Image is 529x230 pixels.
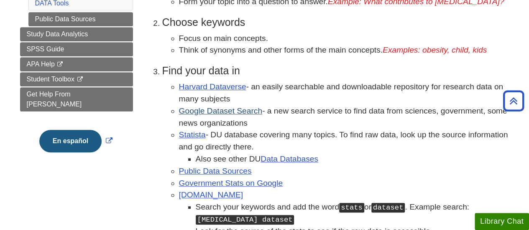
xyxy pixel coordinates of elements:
a: Back to Top [500,95,527,106]
li: Also see other DU [196,153,509,165]
a: Google Dataset Search [179,106,262,115]
a: Data Databases [261,154,318,163]
kbd: [MEDICAL_DATA] dataset [196,215,294,225]
a: Harvard Dataverse [179,82,246,91]
span: SPSS Guide [27,45,64,53]
span: Student Toolbox [27,76,74,83]
a: Study Data Analytics [20,27,133,41]
button: Library Chat [475,213,529,230]
h3: Find your data in [162,65,509,77]
a: Statista [179,130,206,139]
li: - DU database covering many topics. To find raw data, look up the source information and go direc... [179,129,509,165]
a: Student Toolbox [20,72,133,86]
a: Link opens in new window [37,137,115,144]
span: Get Help From [PERSON_NAME] [27,91,82,108]
span: APA Help [27,61,55,68]
span: Study Data Analytics [27,30,88,38]
button: En español [39,130,102,152]
i: This link opens in a new window [56,62,64,67]
a: Public Data Sources [28,12,133,26]
a: [DOMAIN_NAME] [179,190,243,199]
li: Search your keywords and add the word or . Example search: [196,201,509,225]
i: This link opens in a new window [76,77,83,82]
a: APA Help [20,57,133,71]
a: Public Data Sources [179,167,252,175]
li: Focus on main concepts. [179,33,509,45]
a: SPSS Guide [20,42,133,56]
a: Get Help From [PERSON_NAME] [20,87,133,111]
kbd: dataset [371,203,405,212]
kbd: stats [339,203,364,212]
li: Think of synonyms and other forms of the main concepts. [179,44,509,56]
a: Government Stats on Google [179,179,283,187]
li: - a new search service to find data from sciences, government, some news organizations [179,105,509,129]
em: Examples: obesity, child, kids [383,45,487,54]
li: - an easily searchable and downloadable repository for research data on many subjects [179,81,509,105]
h3: Choose keywords [162,16,509,28]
